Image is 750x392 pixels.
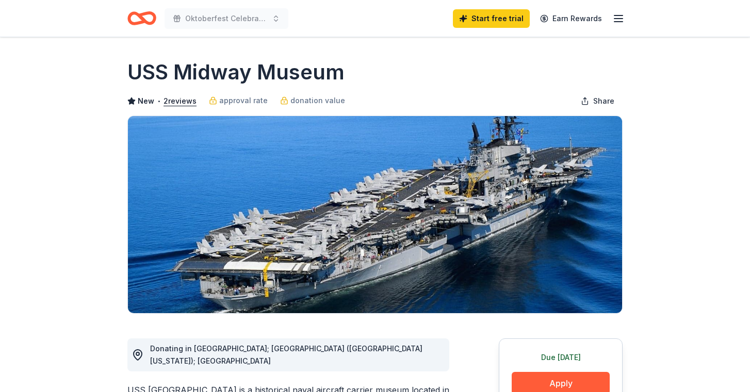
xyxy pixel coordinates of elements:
[290,94,345,107] span: donation value
[209,94,268,107] a: approval rate
[185,12,268,25] span: Oktoberfest Celebration
[219,94,268,107] span: approval rate
[453,9,530,28] a: Start free trial
[157,97,161,105] span: •
[128,116,622,313] img: Image for USS Midway Museum
[127,58,345,87] h1: USS Midway Museum
[127,6,156,30] a: Home
[164,95,197,107] button: 2reviews
[512,351,610,364] div: Due [DATE]
[593,95,614,107] span: Share
[165,8,288,29] button: Oktoberfest Celebration
[280,94,345,107] a: donation value
[138,95,154,107] span: New
[150,344,422,365] span: Donating in [GEOGRAPHIC_DATA]; [GEOGRAPHIC_DATA] ([GEOGRAPHIC_DATA][US_STATE]); [GEOGRAPHIC_DATA]
[573,91,623,111] button: Share
[534,9,608,28] a: Earn Rewards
